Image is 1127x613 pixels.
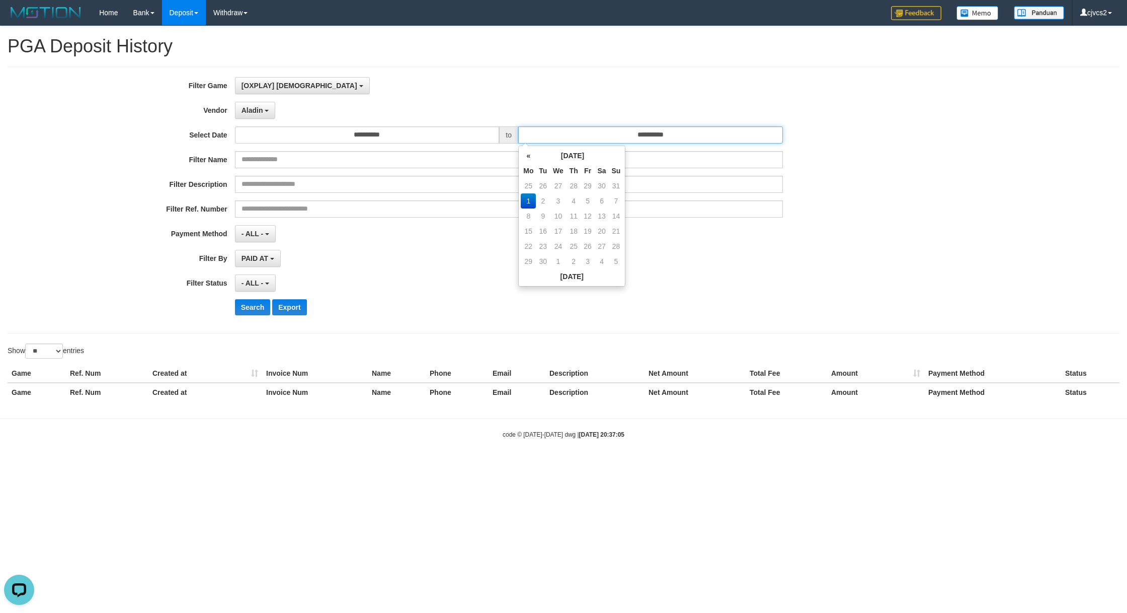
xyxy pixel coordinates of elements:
td: 20 [595,224,609,239]
td: 10 [550,209,567,224]
td: 29 [521,254,536,269]
th: Payment Method [924,364,1061,383]
td: 12 [581,209,595,224]
th: [DATE] [521,269,623,284]
th: Amount [827,364,924,383]
th: Net Amount [645,383,746,401]
img: MOTION_logo.png [8,5,84,20]
th: Ref. Num [66,383,148,401]
span: [OXPLAY] [DEMOGRAPHIC_DATA] [242,82,357,90]
td: 4 [567,193,581,209]
td: 30 [536,254,550,269]
td: 19 [581,224,595,239]
th: Phone [426,383,489,401]
th: Total Fee [746,364,827,383]
td: 2 [536,193,550,209]
th: « [521,148,536,163]
th: Total Fee [746,383,827,401]
td: 29 [581,178,595,193]
span: to [499,126,518,144]
td: 18 [567,224,581,239]
td: 9 [536,209,550,224]
span: - ALL - [242,279,264,287]
th: Payment Method [924,383,1061,401]
button: - ALL - [235,225,276,242]
span: - ALL - [242,230,264,238]
td: 2 [567,254,581,269]
button: Aladin [235,102,276,119]
small: code © [DATE]-[DATE] dwg | [503,431,624,438]
button: PAID AT [235,250,281,267]
td: 24 [550,239,567,254]
td: 22 [521,239,536,254]
td: 11 [567,209,581,224]
td: 5 [609,254,623,269]
td: 16 [536,224,550,239]
button: [OXPLAY] [DEMOGRAPHIC_DATA] [235,77,370,94]
th: [DATE] [536,148,609,163]
label: Show entries [8,344,84,359]
td: 1 [550,254,567,269]
th: Email [489,364,545,383]
strong: [DATE] 20:37:05 [579,431,624,438]
th: Game [8,383,66,401]
button: Search [235,299,271,315]
td: 23 [536,239,550,254]
img: panduan.png [1014,6,1064,20]
td: 7 [609,193,623,209]
span: Aladin [242,106,263,114]
td: 8 [521,209,536,224]
td: 6 [595,193,609,209]
th: Invoice Num [262,364,368,383]
td: 14 [609,209,623,224]
th: Mo [521,163,536,178]
th: Amount [827,383,924,401]
th: Description [545,364,645,383]
td: 21 [609,224,623,239]
th: We [550,163,567,178]
td: 31 [609,178,623,193]
th: Th [567,163,581,178]
th: Created at [148,383,262,401]
th: Created at [148,364,262,383]
button: Open LiveChat chat widget [4,4,34,34]
td: 1 [521,193,536,209]
td: 27 [550,178,567,193]
img: Feedback.jpg [891,6,941,20]
td: 17 [550,224,567,239]
td: 28 [567,178,581,193]
td: 27 [595,239,609,254]
td: 26 [536,178,550,193]
td: 3 [550,193,567,209]
th: Status [1061,364,1119,383]
td: 25 [567,239,581,254]
th: Ref. Num [66,364,148,383]
th: Fr [581,163,595,178]
td: 5 [581,193,595,209]
h1: PGA Deposit History [8,36,1119,56]
th: Tu [536,163,550,178]
th: Sa [595,163,609,178]
span: PAID AT [242,254,268,262]
td: 4 [595,254,609,269]
img: Button%20Memo.svg [956,6,999,20]
th: Net Amount [645,364,746,383]
th: Invoice Num [262,383,368,401]
td: 3 [581,254,595,269]
th: Phone [426,364,489,383]
select: Showentries [25,344,63,359]
th: Game [8,364,66,383]
button: Export [272,299,306,315]
td: 25 [521,178,536,193]
td: 13 [595,209,609,224]
button: - ALL - [235,275,276,292]
th: Email [489,383,545,401]
th: Status [1061,383,1119,401]
td: 28 [609,239,623,254]
th: Description [545,383,645,401]
td: 30 [595,178,609,193]
th: Name [368,383,426,401]
td: 15 [521,224,536,239]
td: 26 [581,239,595,254]
th: Su [609,163,623,178]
